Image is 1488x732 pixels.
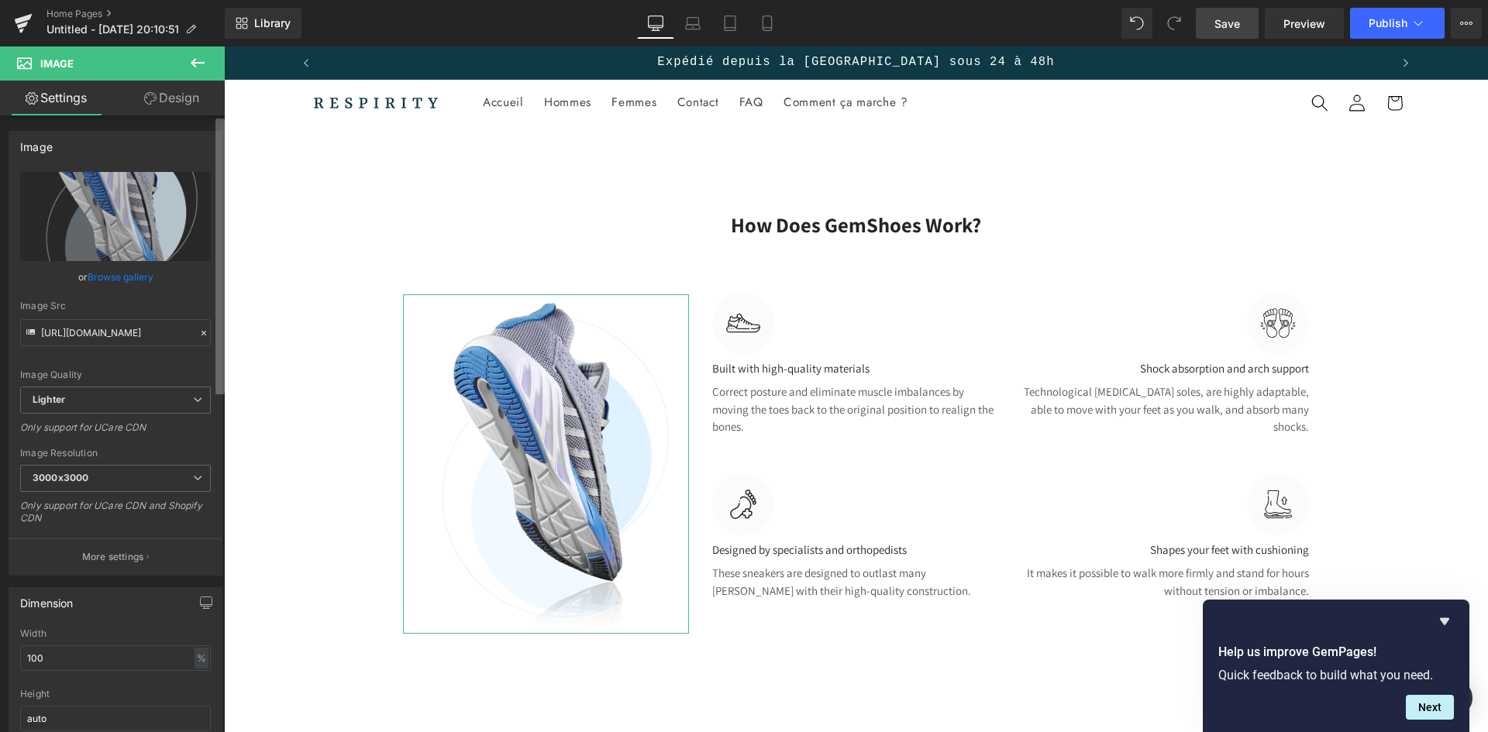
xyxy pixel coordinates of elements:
[20,319,211,346] input: Link
[20,421,211,444] div: Only support for UCare CDN
[88,263,153,290] a: Browse gallery
[254,16,291,30] span: Library
[20,588,74,610] div: Dimension
[1121,8,1152,39] button: Undo
[33,393,65,405] b: Lighter
[674,8,711,39] a: Laptop
[20,689,211,699] div: Height
[115,81,228,115] a: Design
[46,23,179,36] span: Untitled - [DATE] 20:10:51
[20,132,53,153] div: Image
[20,706,211,731] input: auto
[1350,8,1445,39] button: Publish
[20,301,211,311] div: Image Src
[9,538,222,575] button: More settings
[749,8,786,39] a: Mobile
[1214,15,1240,32] span: Save
[20,628,211,639] div: Width
[20,369,211,380] div: Image Quality
[195,648,208,668] div: %
[1218,643,1454,662] h2: Help us improve GemPages!
[1218,668,1454,682] p: Quick feedback to build what you need.
[1435,612,1454,631] button: Hide survey
[1265,8,1344,39] a: Preview
[1451,8,1482,39] button: More
[46,8,225,20] a: Home Pages
[1369,17,1407,29] span: Publish
[20,269,211,285] div: or
[1406,695,1454,720] button: Next question
[711,8,749,39] a: Tablet
[1218,612,1454,720] div: Help us improve GemPages!
[20,448,211,459] div: Image Resolution
[20,500,211,534] div: Only support for UCare CDN and Shopify CDN
[1159,8,1190,39] button: Redo
[1283,15,1325,32] span: Preview
[20,645,211,671] input: auto
[40,57,74,70] span: Image
[637,8,674,39] a: Desktop
[82,550,144,564] p: More settings
[225,8,301,39] a: New Library
[33,472,88,483] b: 3000x3000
